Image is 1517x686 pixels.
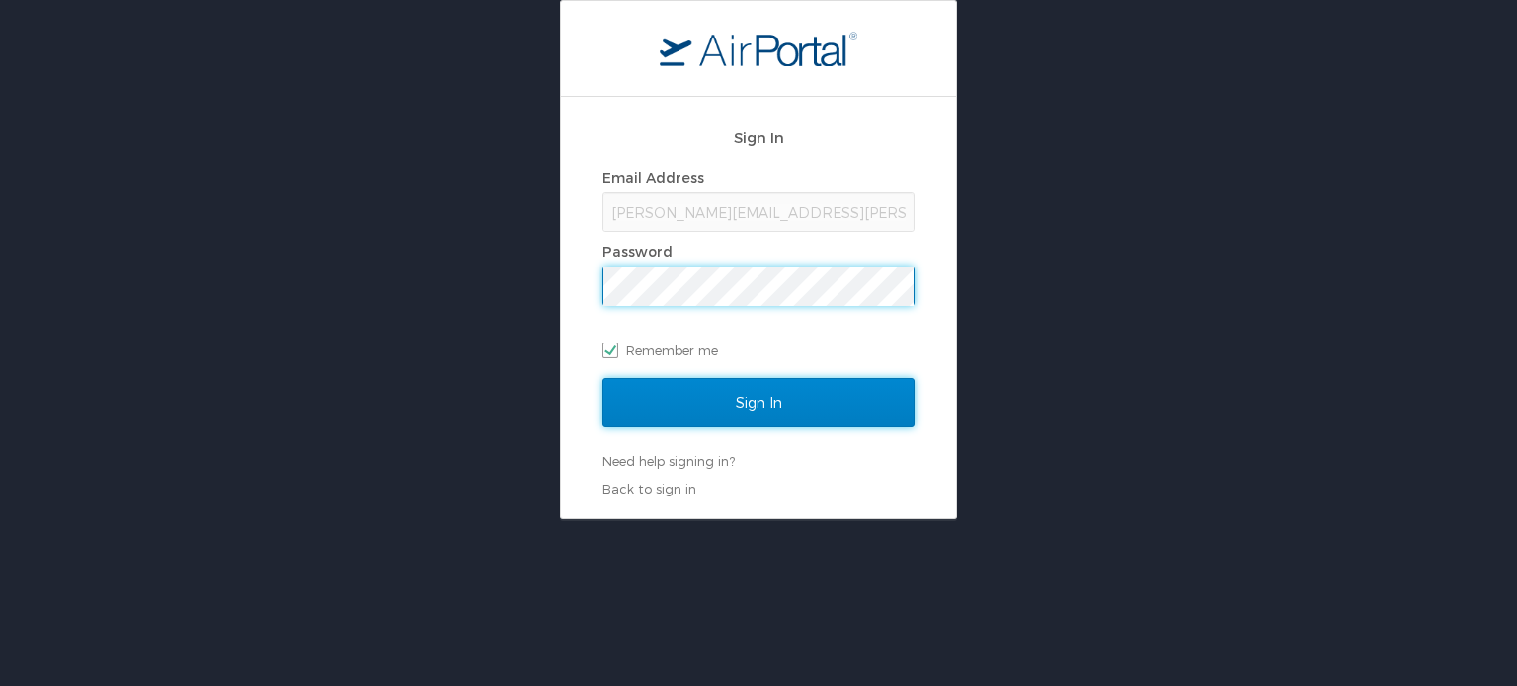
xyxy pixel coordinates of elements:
input: Sign In [602,378,915,427]
label: Password [602,243,673,260]
img: logo [660,31,857,66]
a: Back to sign in [602,481,696,496]
label: Email Address [602,169,704,186]
a: Need help signing in? [602,453,735,469]
h2: Sign In [602,126,915,149]
label: Remember me [602,336,915,365]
